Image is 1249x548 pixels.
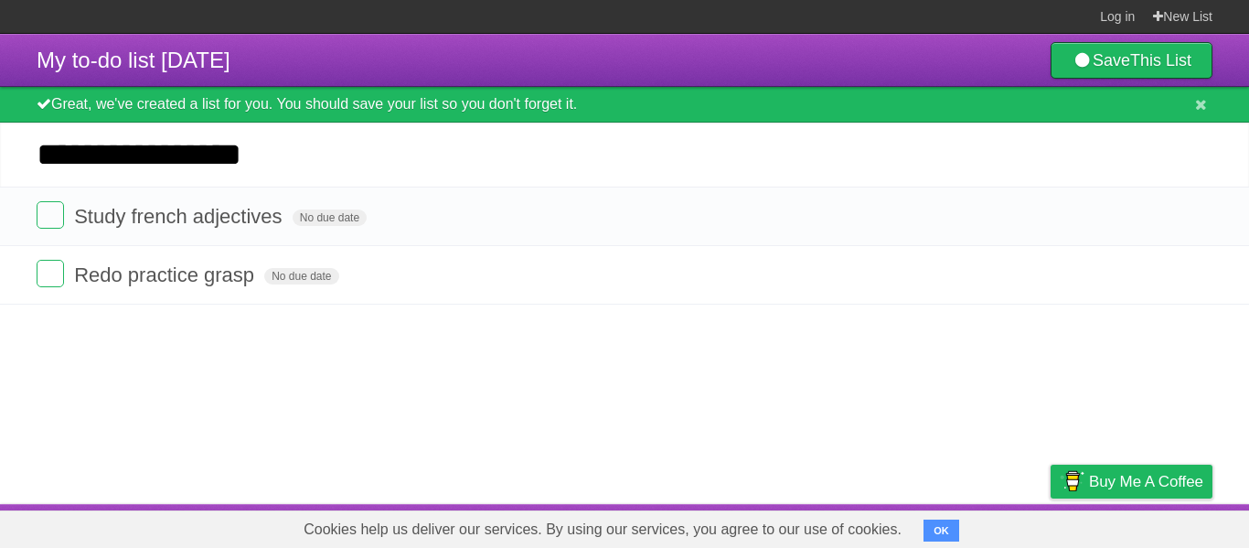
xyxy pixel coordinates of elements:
b: This List [1130,51,1191,70]
span: No due date [293,210,367,226]
span: No due date [264,268,338,285]
a: Developers [868,509,942,543]
label: Done [37,201,64,229]
a: Privacy [1027,509,1074,543]
a: About [807,509,846,543]
a: SaveThis List [1051,42,1212,79]
a: Suggest a feature [1097,509,1212,543]
a: Buy me a coffee [1051,465,1212,499]
label: Done [37,260,64,287]
span: My to-do list [DATE] [37,48,230,72]
span: Buy me a coffee [1089,466,1203,498]
span: Study french adjectives [74,205,286,228]
span: Cookies help us deliver our services. By using our services, you agree to our use of cookies. [285,511,920,548]
button: OK [923,520,959,542]
img: Buy me a coffee [1060,466,1084,497]
a: Terms [965,509,1005,543]
span: Redo practice grasp [74,263,259,286]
